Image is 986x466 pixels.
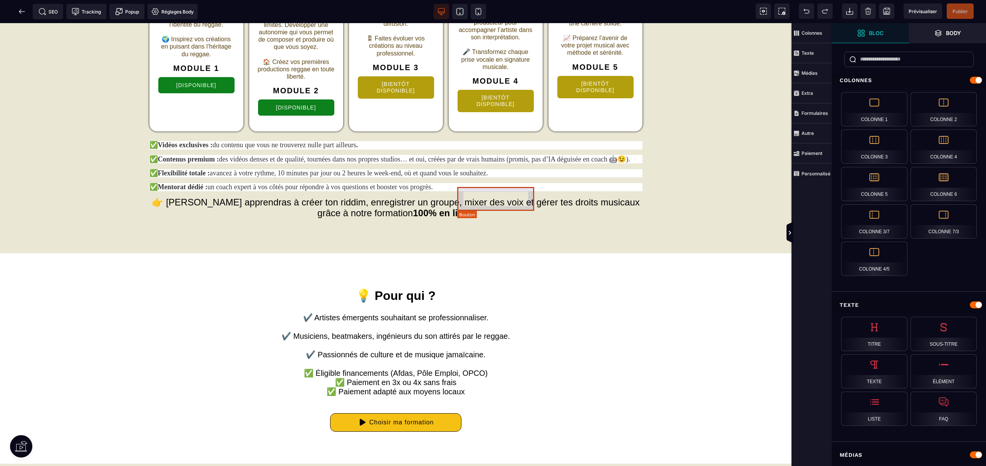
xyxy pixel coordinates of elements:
span: Défaire [799,3,814,19]
span: Tracking [72,8,101,15]
h2: MODULE 3 [357,36,434,53]
b: . [356,118,358,126]
div: Colonnes [832,73,986,87]
div: Colonne 6 [911,167,977,201]
span: Enregistrer [879,3,894,19]
div: Colonne 4/5 [841,242,907,276]
div: Sous-titre [911,317,977,351]
span: Formulaires [791,103,832,123]
b: Vidéos exclusives : [158,118,213,126]
div: Colonne 4 [911,130,977,164]
div: FAQ [911,392,977,426]
span: Retour [14,4,30,19]
b: Flexibilité totale : [158,146,210,154]
b: Mentorat dédié : [158,160,208,168]
p: un coach expert à vos côtés pour répondre à vos questions et booster vos progrès. [149,160,642,168]
strong: Personnalisé [802,171,830,177]
span: Importer [842,3,857,19]
span: Ouvrir les blocs [832,23,909,43]
span: Code de suivi [66,4,106,19]
strong: Autre [802,130,814,136]
div: Colonne 3 [841,130,907,164]
strong: Body [946,30,961,36]
div: Colonne 1 [841,92,907,126]
button: [DISPONIBLE] [258,76,335,93]
span: ✅ [149,160,158,168]
span: Créer une alerte modale [109,4,144,19]
span: Rétablir [817,3,833,19]
span: Favicon [148,4,198,19]
strong: Bloc [869,30,884,36]
span: Médias [791,63,832,83]
span: Voir mobile [471,4,486,19]
button: [BIENTÔT DISPONIBLE] [357,53,434,76]
strong: Médias [802,70,818,76]
span: Nettoyage [860,3,876,19]
span: Voir bureau [434,4,449,19]
button: [BIENTÔT DISPONIBLE] [457,66,534,89]
h2: MODULE 4 [457,49,534,66]
div: Colonne 5 [841,167,907,201]
span: SEO [39,8,58,15]
span: du contenu que vous ne trouverez nulle part ailleurs [213,118,356,126]
div: Colonne 2 [911,92,977,126]
strong: Extra [802,90,813,96]
strong: Paiement [802,150,822,156]
div: Colonne 3/7 [841,204,907,239]
p: ✅ des vidéos denses et de qualité, tournées dans nos propres studios… et oui, créées par de vrais... [149,132,642,140]
div: Colonne 7/3 [911,204,977,239]
strong: Texte [802,50,814,56]
div: Titre [841,317,907,351]
span: Texte [791,43,832,63]
span: Personnalisé [791,163,832,183]
h2: MODULE 5 [557,35,634,52]
span: Autre [791,123,832,143]
h2: MODULE 1 [158,37,235,54]
button: [BIENTÔT DISPONIBLE] [557,52,634,76]
p: ✅ avancez à votre rythme, 10 minutes par jour ou 2 heures le week-end, où et quand vous le souhai... [149,146,642,155]
div: Texte [841,354,907,389]
button: [DISPONIBLE] [158,54,235,71]
span: Popup [115,8,139,15]
span: Colonnes [791,23,832,43]
span: Paiement [791,143,832,163]
span: Métadata SEO [33,4,63,19]
button: Choisir ma formation [330,390,462,409]
span: Voir les composants [756,3,771,19]
span: Capture d'écran [774,3,790,19]
span: Aperçu [904,3,942,19]
span: Réglages Body [151,8,194,15]
b: Contenus premium : [158,132,219,140]
span: Ouvrir les calques [909,23,986,43]
h2: MODULE 2 [258,59,335,76]
div: Médias [832,448,986,462]
span: Publier [952,8,968,14]
div: Texte [832,298,986,312]
span: Prévisualiser [909,8,937,14]
span: Enregistrer le contenu [947,3,974,19]
b: 100% en ligne [413,185,474,195]
strong: Colonnes [802,30,822,36]
text: ✔️ Artistes émergents souhaitant se professionnaliser. ✔️ Musiciens, beatmakers, ingénieurs du so... [161,288,631,375]
p: ✅ [149,118,642,126]
strong: Formulaires [802,110,828,116]
span: Voir tablette [452,4,468,19]
h2: 👉 [PERSON_NAME] apprendras à créer ton riddim, enregistrer un groupe, mixer des voix et gérer tes... [149,114,642,199]
span: Extra [791,83,832,103]
h3: 💡 Pour qui ? [161,263,631,282]
span: Afficher les vues [832,222,840,245]
div: Liste [841,392,907,426]
div: Élément [911,354,977,389]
